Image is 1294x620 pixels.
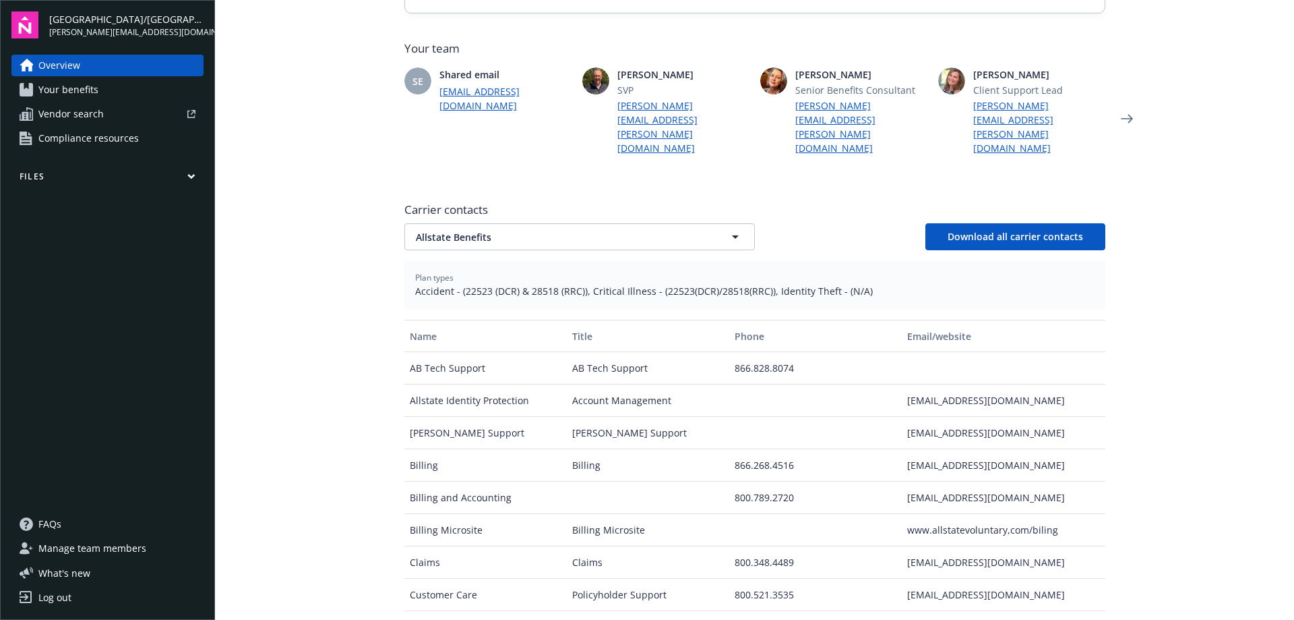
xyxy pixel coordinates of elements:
[973,83,1105,97] span: Client Support Lead
[38,79,98,101] span: Your benefits
[404,352,567,385] div: AB Tech Support
[11,538,204,559] a: Manage team members
[404,320,567,352] button: Name
[404,514,567,546] div: Billing Microsite
[567,352,729,385] div: AB Tech Support
[11,566,112,580] button: What's new
[729,579,902,611] div: 800.521.3535
[567,546,729,579] div: Claims
[439,67,572,82] span: Shared email
[404,202,1105,218] span: Carrier contacts
[567,514,729,546] div: Billing Microsite
[907,329,1099,343] div: Email/website
[729,546,902,579] div: 800.348.4489
[415,284,1095,298] span: Accident - (22523 (DCR) & 28518 (RRC)), Critical Illness - (22523(DCR)/28518(RRC)), Identity Thef...
[729,352,902,385] div: 866.828.8074
[902,482,1105,514] div: [EMAIL_ADDRESS][DOMAIN_NAME]
[404,579,567,611] div: Customer Care
[729,320,902,352] button: Phone
[567,449,729,482] div: Billing
[38,513,61,535] span: FAQs
[572,329,724,343] div: Title
[11,128,204,149] a: Compliance resources
[938,67,965,94] img: photo
[902,385,1105,417] div: [EMAIL_ADDRESS][DOMAIN_NAME]
[38,566,90,580] span: What ' s new
[902,320,1105,352] button: Email/website
[49,12,204,26] span: [GEOGRAPHIC_DATA]/[GEOGRAPHIC_DATA]
[11,171,204,188] button: Files
[795,98,927,155] a: [PERSON_NAME][EMAIL_ADDRESS][PERSON_NAME][DOMAIN_NAME]
[567,385,729,417] div: Account Management
[567,417,729,449] div: [PERSON_NAME] Support
[404,417,567,449] div: [PERSON_NAME] Support
[38,103,104,125] span: Vendor search
[38,55,80,76] span: Overview
[11,513,204,535] a: FAQs
[902,417,1105,449] div: [EMAIL_ADDRESS][DOMAIN_NAME]
[760,67,787,94] img: photo
[404,223,755,250] button: Allstate Benefits
[11,11,38,38] img: navigator-logo.svg
[412,74,423,88] span: SE
[38,587,71,609] div: Log out
[617,67,749,82] span: [PERSON_NAME]
[11,79,204,101] a: Your benefits
[404,482,567,514] div: Billing and Accounting
[973,67,1105,82] span: [PERSON_NAME]
[404,385,567,417] div: Allstate Identity Protection
[617,83,749,97] span: SVP
[415,272,1095,284] span: Plan types
[49,11,204,38] button: [GEOGRAPHIC_DATA]/[GEOGRAPHIC_DATA][PERSON_NAME][EMAIL_ADDRESS][DOMAIN_NAME]
[11,55,204,76] a: Overview
[902,579,1105,611] div: [EMAIL_ADDRESS][DOMAIN_NAME]
[567,320,729,352] button: Title
[410,329,561,343] div: Name
[49,26,204,38] span: [PERSON_NAME][EMAIL_ADDRESS][DOMAIN_NAME]
[11,103,204,125] a: Vendor search
[38,128,139,149] span: Compliance resources
[416,230,696,244] span: Allstate Benefits
[902,449,1105,482] div: [EMAIL_ADDRESS][DOMAIN_NAME]
[439,84,572,113] a: [EMAIL_ADDRESS][DOMAIN_NAME]
[729,482,902,514] div: 800.789.2720
[948,230,1083,243] span: Download all carrier contacts
[902,546,1105,579] div: [EMAIL_ADDRESS][DOMAIN_NAME]
[735,329,896,343] div: Phone
[902,514,1105,546] div: www.allstatevoluntary,com/biling
[729,449,902,482] div: 866.268.4516
[973,98,1105,155] a: [PERSON_NAME][EMAIL_ADDRESS][PERSON_NAME][DOMAIN_NAME]
[404,449,567,482] div: Billing
[567,579,729,611] div: Policyholder Support
[617,98,749,155] a: [PERSON_NAME][EMAIL_ADDRESS][PERSON_NAME][DOMAIN_NAME]
[795,67,927,82] span: [PERSON_NAME]
[1116,108,1138,130] a: Next
[38,538,146,559] span: Manage team members
[404,40,1105,57] span: Your team
[795,83,927,97] span: Senior Benefits Consultant
[582,67,609,94] img: photo
[404,546,567,579] div: Claims
[925,223,1105,250] button: Download all carrier contacts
